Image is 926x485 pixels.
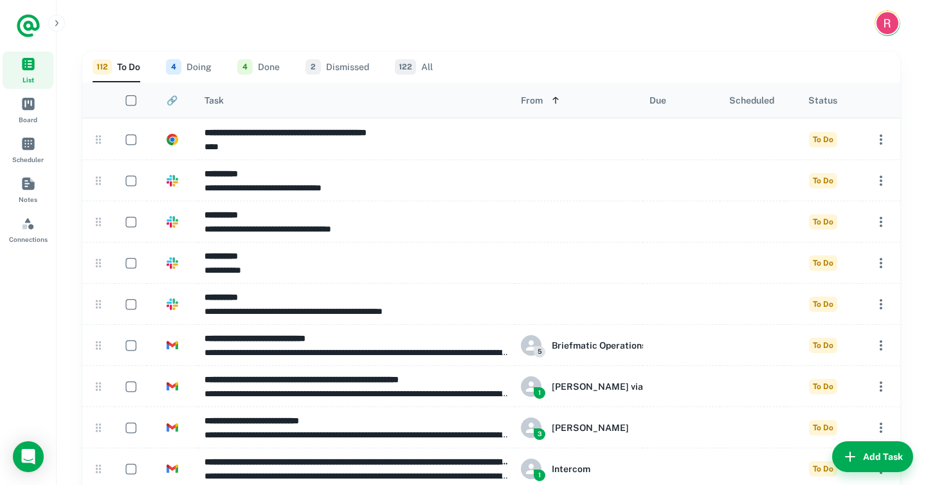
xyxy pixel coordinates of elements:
h6: Briefmatic Operations [552,338,646,352]
img: Ross Howard [876,12,898,34]
img: https://app.briefmatic.com/assets/integrations/gmail.png [167,422,178,434]
span: 122 [395,59,416,75]
span: To Do [809,297,837,312]
span: To Do [809,132,837,147]
div: Status [808,95,837,105]
img: https://app.briefmatic.com/assets/integrations/slack.png [167,257,178,269]
button: All [395,51,433,82]
h6: Intercom [552,462,590,476]
a: Board [3,91,53,129]
div: 🔗 [167,95,177,105]
img: https://app.briefmatic.com/assets/integrations/slack.png [167,298,178,310]
img: https://app.briefmatic.com/assets/integrations/gmail.png [167,340,178,351]
div: Task [204,95,224,105]
button: Done [237,51,280,82]
span: Scheduler [12,154,44,165]
div: Briefmatic Operations [521,335,646,356]
button: Dismissed [305,51,369,82]
span: To Do [809,255,837,271]
div: Denny Henson via Intercom [521,376,684,397]
div: Load Chat [13,441,44,472]
span: To Do [809,173,837,188]
span: Notes [19,194,37,205]
div: Intercom [521,459,590,479]
a: Scheduler [3,131,53,169]
button: Add Task [832,441,913,472]
span: 3 [534,428,545,440]
img: https://app.briefmatic.com/assets/integrations/chrome.png [167,134,178,145]
h6: [PERSON_NAME] via Intercom [552,380,684,394]
span: 4 [237,59,253,75]
img: https://app.briefmatic.com/assets/integrations/slack.png [167,175,178,187]
span: To Do [809,338,837,353]
span: Board [19,114,37,125]
span: To Do [809,420,837,435]
div: Scheduled [729,95,774,105]
button: Sort [549,94,562,107]
a: Connections [3,211,53,248]
button: To Do [93,51,140,82]
span: To Do [809,214,837,230]
img: https://app.briefmatic.com/assets/integrations/gmail.png [167,463,178,475]
a: List [3,51,53,89]
div: Grace Hodges [521,417,629,438]
span: 1 [534,470,545,481]
button: Account button [875,10,900,36]
span: To Do [809,461,837,477]
h6: [PERSON_NAME] [552,421,629,435]
div: From [521,95,543,105]
span: 2 [305,59,321,75]
span: 5 [534,346,545,358]
span: To Do [809,379,837,394]
img: https://app.briefmatic.com/assets/integrations/slack.png [167,216,178,228]
span: 4 [166,59,181,75]
div: Due [649,95,666,105]
span: 1 [534,387,545,399]
span: Connections [9,234,48,244]
span: List [23,75,34,85]
span: 112 [93,59,112,75]
button: Doing [166,51,212,82]
a: Notes [3,171,53,208]
img: https://app.briefmatic.com/assets/integrations/gmail.png [167,381,178,392]
a: Logo [15,13,41,39]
